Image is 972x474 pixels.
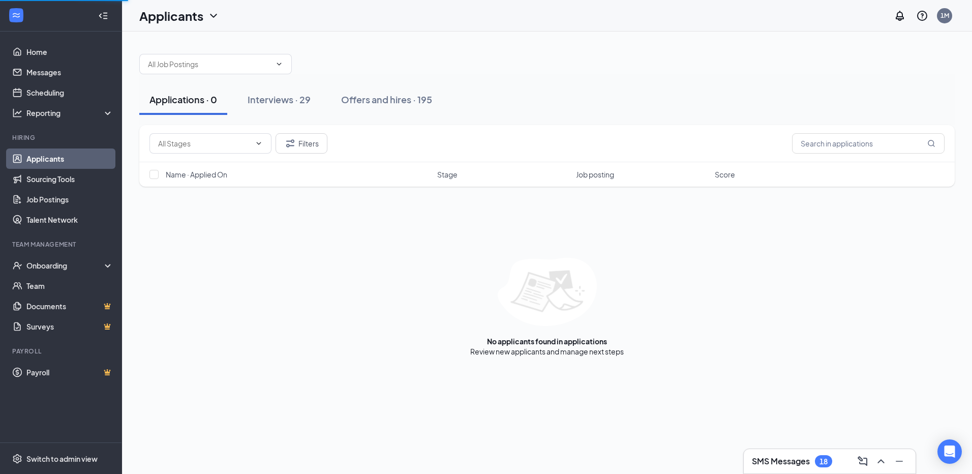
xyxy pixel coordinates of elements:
[255,139,263,147] svg: ChevronDown
[26,82,113,103] a: Scheduling
[26,296,113,316] a: DocumentsCrown
[487,336,607,346] div: No applicants found in applications
[207,10,220,22] svg: ChevronDown
[98,11,108,21] svg: Collapse
[916,10,928,22] svg: QuestionInfo
[26,108,114,118] div: Reporting
[26,189,113,210] a: Job Postings
[26,169,113,189] a: Sourcing Tools
[148,58,271,70] input: All Job Postings
[26,316,113,337] a: SurveysCrown
[12,240,111,249] div: Team Management
[857,455,869,467] svg: ComposeMessage
[752,456,810,467] h3: SMS Messages
[437,169,458,180] span: Stage
[149,93,217,106] div: Applications · 0
[470,346,624,357] div: Review new applicants and manage next steps
[875,455,887,467] svg: ChevronUp
[26,62,113,82] a: Messages
[927,139,935,147] svg: MagnifyingGlass
[166,169,227,180] span: Name · Applied On
[937,439,962,464] div: Open Intercom Messenger
[26,260,105,271] div: Onboarding
[12,133,111,142] div: Hiring
[12,347,111,355] div: Payroll
[26,149,113,169] a: Applicants
[940,11,949,20] div: 1M
[158,138,251,149] input: All Stages
[26,454,98,464] div: Switch to admin view
[248,93,311,106] div: Interviews · 29
[26,362,113,382] a: PayrollCrown
[715,169,735,180] span: Score
[341,93,432,106] div: Offers and hires · 195
[275,60,283,68] svg: ChevronDown
[139,7,203,24] h1: Applicants
[855,453,871,469] button: ComposeMessage
[792,133,945,154] input: Search in applications
[276,133,327,154] button: Filter Filters
[12,108,22,118] svg: Analysis
[26,276,113,296] a: Team
[12,454,22,464] svg: Settings
[873,453,889,469] button: ChevronUp
[12,260,22,271] svg: UserCheck
[26,42,113,62] a: Home
[576,169,614,180] span: Job posting
[819,457,828,466] div: 18
[284,137,296,150] svg: Filter
[498,258,597,326] img: empty-state
[894,10,906,22] svg: Notifications
[11,10,21,20] svg: WorkstreamLogo
[26,210,113,230] a: Talent Network
[893,455,905,467] svg: Minimize
[891,453,907,469] button: Minimize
